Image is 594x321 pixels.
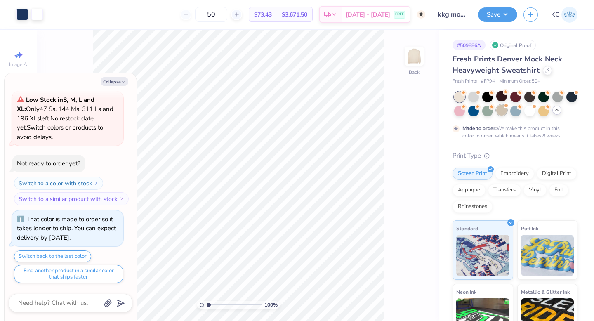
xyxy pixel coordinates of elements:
[346,10,390,19] span: [DATE] - [DATE]
[101,77,128,86] button: Collapse
[282,10,307,19] span: $3,671.50
[521,224,538,233] span: Puff Ink
[14,177,103,190] button: Switch to a color with stock
[521,288,570,296] span: Metallic & Glitter Ink
[17,215,116,242] div: That color is made to order so it takes longer to ship. You can expect delivery by [DATE].
[481,78,495,85] span: # FP94
[254,10,272,19] span: $73.43
[94,181,99,186] img: Switch to a color with stock
[462,125,497,132] strong: Made to order:
[14,265,123,283] button: Find another product in a similar color that ships faster
[549,184,568,196] div: Foil
[499,78,540,85] span: Minimum Order: 50 +
[488,184,521,196] div: Transfers
[17,159,80,168] div: Not ready to order yet?
[195,7,227,22] input: – –
[453,151,577,160] div: Print Type
[453,54,562,75] span: Fresh Prints Denver Mock Neck Heavyweight Sweatshirt
[551,10,559,19] span: KC
[523,184,547,196] div: Vinyl
[521,235,574,276] img: Puff Ink
[17,96,94,113] strong: Low Stock in S, M, L and XL :
[453,40,486,50] div: # 509886A
[409,68,420,76] div: Back
[453,184,486,196] div: Applique
[406,48,422,64] img: Back
[17,96,113,141] span: Only 47 Ss, 144 Ms, 311 Ls and 196 XLs left. Switch colors or products to avoid delays.
[431,6,472,23] input: Untitled Design
[453,201,493,213] div: Rhinestones
[478,7,517,22] button: Save
[14,250,91,262] button: Switch back to the last color
[456,288,476,296] span: Neon Ink
[551,7,577,23] a: KC
[395,12,404,17] span: FREE
[462,125,564,139] div: We make this product in this color to order, which means it takes 8 weeks.
[456,224,478,233] span: Standard
[14,192,129,205] button: Switch to a similar product with stock
[17,114,94,132] span: No restock date yet.
[453,78,477,85] span: Fresh Prints
[119,196,124,201] img: Switch to a similar product with stock
[490,40,536,50] div: Original Proof
[453,168,493,180] div: Screen Print
[9,61,28,68] span: Image AI
[495,168,534,180] div: Embroidery
[456,235,509,276] img: Standard
[264,301,278,309] span: 100 %
[561,7,577,23] img: Kaitlyn Carruth
[537,168,577,180] div: Digital Print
